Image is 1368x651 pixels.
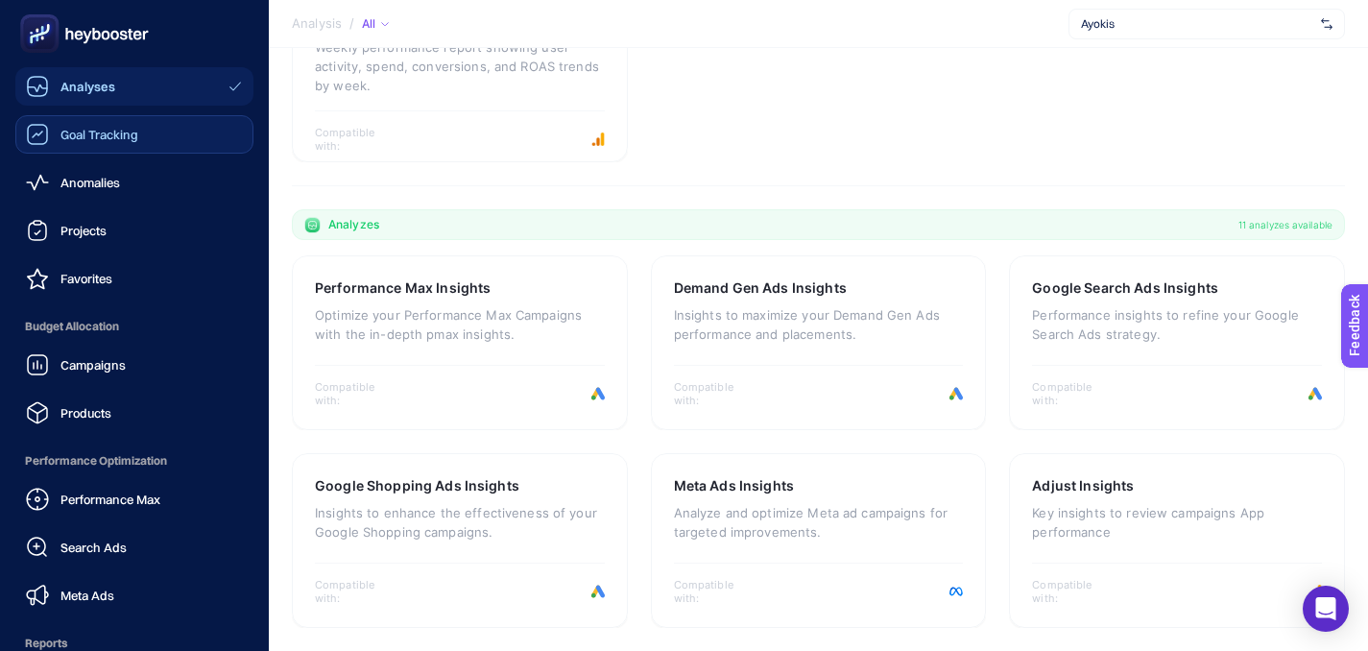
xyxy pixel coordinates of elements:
[60,79,115,94] span: Analyses
[674,476,794,495] h3: Meta Ads Insights
[60,175,120,190] span: Anomalies
[674,380,760,407] span: Compatible with:
[15,115,253,154] a: Goal Tracking
[15,163,253,202] a: Anomalies
[674,503,964,542] p: Analyze and optimize Meta ad campaigns for targeted improvements.
[292,255,628,430] a: Performance Max InsightsOptimize your Performance Max Campaigns with the in-depth pmax insights.C...
[60,405,111,421] span: Products
[1032,278,1218,298] h3: Google Search Ads Insights
[60,271,112,286] span: Favorites
[349,15,354,31] span: /
[1238,217,1332,232] span: 11 analyzes available
[1009,453,1345,628] a: Adjust InsightsKey insights to review campaigns App performanceCompatible with:
[1032,503,1322,542] p: Key insights to review campaigns App performance
[1321,14,1332,34] img: svg%3e
[60,492,160,507] span: Performance Max
[15,528,253,567] a: Search Ads
[60,223,107,238] span: Projects
[1032,305,1322,344] p: Performance insights to refine your Google Search Ads strategy.
[15,259,253,298] a: Favorites
[60,357,126,373] span: Campaigns
[362,16,389,32] div: All
[15,346,253,384] a: Campaigns
[315,503,605,542] p: Insights to enhance the effectiveness of your Google Shopping campaigns.
[292,16,342,32] span: Analysis
[1032,476,1134,495] h3: Adjust Insights
[315,126,401,153] span: Compatible with:
[674,278,847,298] h3: Demand Gen Ads Insights
[60,127,138,142] span: Goal Tracking
[1303,586,1349,632] div: Open Intercom Messenger
[15,442,253,480] span: Performance Optimization
[674,305,964,344] p: Insights to maximize your Demand Gen Ads performance and placements.
[651,255,987,430] a: Demand Gen Ads InsightsInsights to maximize your Demand Gen Ads performance and placements.Compat...
[60,588,114,603] span: Meta Ads
[315,578,401,605] span: Compatible with:
[15,67,253,106] a: Analyses
[15,394,253,432] a: Products
[12,6,73,21] span: Feedback
[674,578,760,605] span: Compatible with:
[1032,578,1118,605] span: Compatible with:
[15,480,253,518] a: Performance Max
[651,453,987,628] a: Meta Ads InsightsAnalyze and optimize Meta ad campaigns for targeted improvements.Compatible with:
[315,476,519,495] h3: Google Shopping Ads Insights
[292,453,628,628] a: Google Shopping Ads InsightsInsights to enhance the effectiveness of your Google Shopping campaig...
[1032,380,1118,407] span: Compatible with:
[328,217,379,232] span: Analyzes
[315,37,605,95] p: Weekly performance report showing user activity, spend, conversions, and ROAS trends by week.
[315,380,401,407] span: Compatible with:
[15,211,253,250] a: Projects
[315,278,491,298] h3: Performance Max Insights
[15,576,253,615] a: Meta Ads
[315,305,605,344] p: Optimize your Performance Max Campaigns with the in-depth pmax insights.
[1081,16,1313,32] span: Ayokis
[15,307,253,346] span: Budget Allocation
[1009,255,1345,430] a: Google Search Ads InsightsPerformance insights to refine your Google Search Ads strategy.Compatib...
[60,540,127,555] span: Search Ads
